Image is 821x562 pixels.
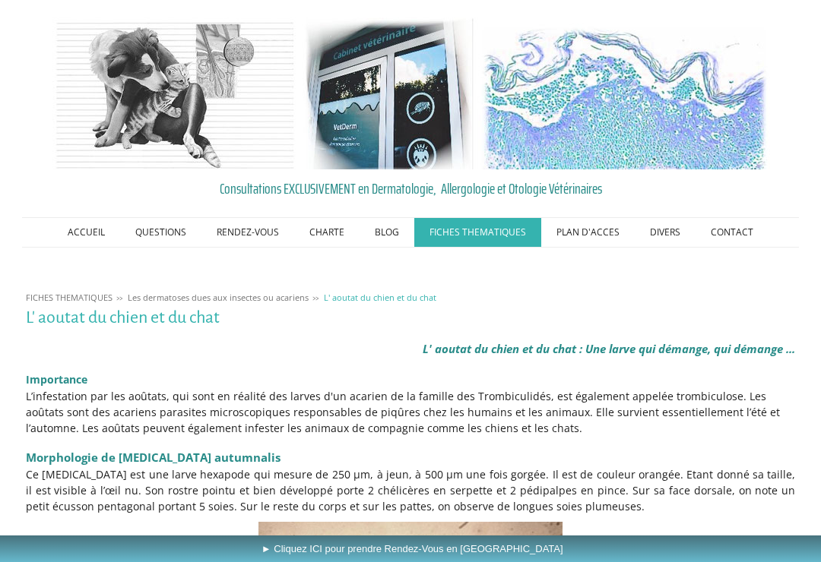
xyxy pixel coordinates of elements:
span: ► Cliquez ICI pour prendre Rendez-Vous en [GEOGRAPHIC_DATA] [262,543,563,554]
a: Consultations EXCLUSIVEMENT en Dermatologie, Allergologie et Otologie Vétérinaires [26,177,796,200]
a: FICHES THEMATIQUES [414,218,541,247]
span: FICHES THEMATIQUES [26,292,113,303]
span: L' aoutat du chien et du chat [324,292,436,303]
span: de [MEDICAL_DATA] autumnalis [101,450,281,465]
a: CONTACT [696,218,769,247]
a: QUESTIONS [120,218,201,247]
span: Ce [MEDICAL_DATA] est une larve hexapode qui mesure de 250 µm, à jeun, à 500 µm une fois gorgée. ... [26,467,796,513]
a: FICHES THEMATIQUES [22,292,116,303]
em: L' aoutat du chien et du chat : Une larve qui démange, qui démange ... [423,341,795,356]
a: PLAN D'ACCES [541,218,635,247]
a: ACCUEIL [52,218,120,247]
span: Importance [26,372,87,387]
a: CHARTE [294,218,360,247]
a: RENDEZ-VOUS [201,218,294,247]
p: L’infestation par les aoûtats, qui sont en réalité des larves d'un acarien de la famille des Trom... [26,388,796,436]
h1: L' aoutat du chien et du chat [26,308,796,327]
a: BLOG [360,218,414,247]
span: Les dermatoses dues aux insectes ou acariens [128,292,309,303]
a: Les dermatoses dues aux insectes ou acariens [124,292,312,303]
span: Morphologie [26,450,98,465]
a: DIVERS [635,218,696,247]
a: L' aoutat du chien et du chat [320,292,440,303]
